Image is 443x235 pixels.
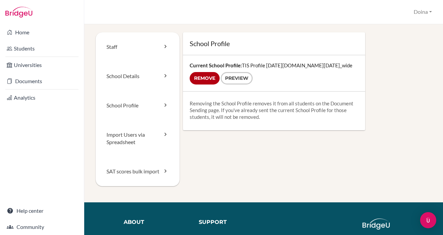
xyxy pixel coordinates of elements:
h1: School Profile [190,39,358,48]
strong: Current School Profile: [190,62,242,68]
a: Import Users via Spreadsheet [96,120,180,157]
a: Help center [1,204,83,217]
p: Removing the School Profile removes it from all students on the Document Sending page. If you've ... [190,100,358,120]
div: Open Intercom Messenger [420,212,436,228]
img: logo_white@2x-f4f0deed5e89b7ecb1c2cc34c3e3d731f90f0f143d5ea2071677605dd97b5244.png [362,219,390,230]
a: Students [1,42,83,55]
a: SAT scores bulk import [96,157,180,186]
div: About [124,219,189,226]
a: Analytics [1,91,83,104]
a: Staff [96,32,180,62]
a: Community [1,220,83,234]
a: School Details [96,62,180,91]
div: Support [199,219,259,226]
input: Remove [190,72,220,85]
a: Documents [1,74,83,88]
img: Bridge-U [5,7,32,18]
a: Universities [1,58,83,72]
a: Home [1,26,83,39]
a: Preview [221,72,253,85]
button: Doina [411,6,435,18]
div: TIS Profile [DATE][DOMAIN_NAME][DATE]_wide [183,55,365,91]
a: School Profile [96,91,180,120]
